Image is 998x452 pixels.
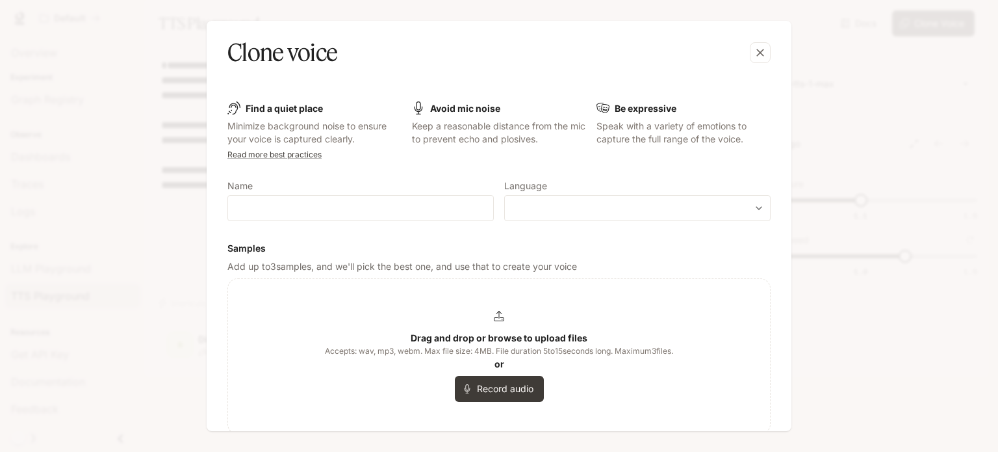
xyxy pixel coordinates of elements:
[227,181,253,191] p: Name
[227,150,322,159] a: Read more best practices
[227,242,771,255] h6: Samples
[596,120,771,146] p: Speak with a variety of emotions to capture the full range of the voice.
[504,181,547,191] p: Language
[505,202,770,215] div: ​
[227,36,337,69] h5: Clone voice
[411,332,587,343] b: Drag and drop or browse to upload files
[430,103,500,114] b: Avoid mic noise
[325,345,673,358] span: Accepts: wav, mp3, webm. Max file size: 4MB. File duration 5 to 15 seconds long. Maximum 3 files.
[615,103,676,114] b: Be expressive
[227,260,771,273] p: Add up to 3 samples, and we'll pick the best one, and use that to create your voice
[227,120,402,146] p: Minimize background noise to ensure your voice is captured clearly.
[494,358,504,369] b: or
[246,103,323,114] b: Find a quiet place
[455,376,544,402] button: Record audio
[412,120,586,146] p: Keep a reasonable distance from the mic to prevent echo and plosives.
